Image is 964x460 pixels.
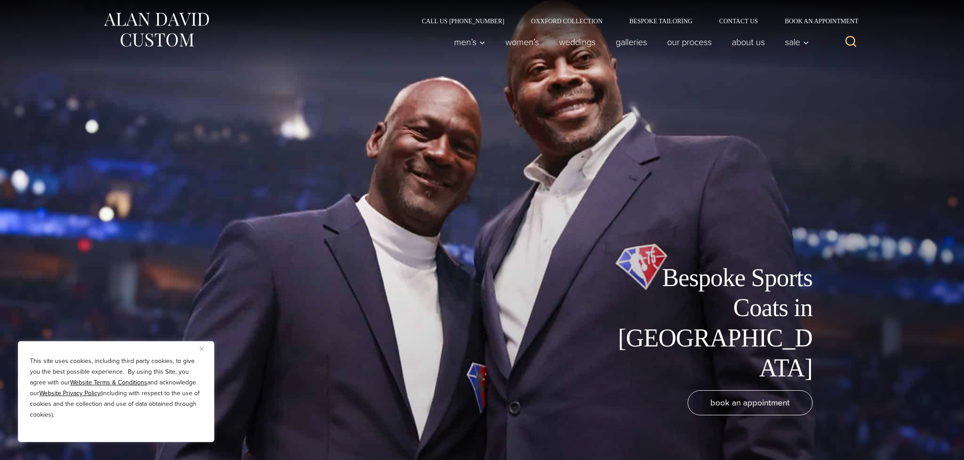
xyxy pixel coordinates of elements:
[612,263,813,383] h1: Bespoke Sports Coats in [GEOGRAPHIC_DATA]
[706,18,772,24] a: Contact Us
[771,18,861,24] a: Book an Appointment
[444,33,814,51] nav: Primary Navigation
[657,33,722,51] a: Our Process
[517,18,616,24] a: Oxxford Collection
[39,388,100,398] a: Website Privacy Policy
[495,33,549,51] a: Women’s
[840,31,862,53] button: View Search Form
[688,390,813,415] a: book an appointment
[616,18,705,24] a: Bespoke Tailoring
[409,18,862,24] nav: Secondary Navigation
[785,38,809,46] span: Sale
[30,356,202,420] p: This site uses cookies, including third party cookies, to give you the best possible experience. ...
[454,38,485,46] span: Men’s
[70,378,147,387] a: Website Terms & Conditions
[200,343,210,354] button: Close
[549,33,605,51] a: weddings
[409,18,518,24] a: Call Us [PHONE_NUMBER]
[200,347,204,351] img: Close
[103,10,210,50] img: Alan David Custom
[710,396,790,409] span: book an appointment
[722,33,775,51] a: About Us
[605,33,657,51] a: Galleries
